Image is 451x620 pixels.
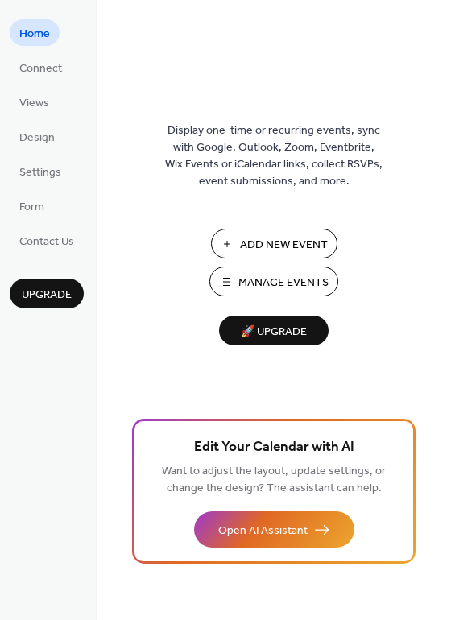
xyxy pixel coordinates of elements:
[10,54,72,81] a: Connect
[162,461,386,499] span: Want to adjust the layout, update settings, or change the design? The assistant can help.
[19,199,44,216] span: Form
[10,123,64,150] a: Design
[10,19,60,46] a: Home
[19,130,55,147] span: Design
[218,523,308,539] span: Open AI Assistant
[229,321,319,343] span: 🚀 Upgrade
[165,122,383,190] span: Display one-time or recurring events, sync with Google, Outlook, Zoom, Eventbrite, Wix Events or ...
[19,164,61,181] span: Settings
[211,229,337,258] button: Add New Event
[240,237,328,254] span: Add New Event
[10,227,84,254] a: Contact Us
[209,267,338,296] button: Manage Events
[10,89,59,115] a: Views
[10,158,71,184] a: Settings
[22,287,72,304] span: Upgrade
[19,60,62,77] span: Connect
[194,511,354,548] button: Open AI Assistant
[219,316,329,345] button: 🚀 Upgrade
[19,234,74,250] span: Contact Us
[238,275,329,291] span: Manage Events
[19,95,49,112] span: Views
[10,192,54,219] a: Form
[194,436,354,459] span: Edit Your Calendar with AI
[19,26,50,43] span: Home
[10,279,84,308] button: Upgrade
